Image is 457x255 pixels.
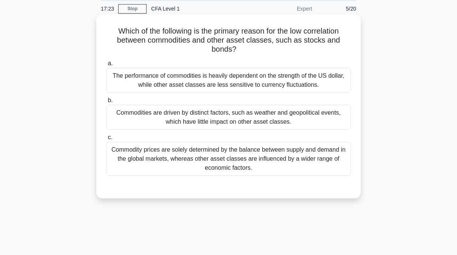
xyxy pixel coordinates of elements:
[105,26,352,54] h5: Which of the following is the primary reason for the low correlation between commodities and othe...
[96,1,118,16] div: 17:23
[106,68,351,93] div: The performance of commodities is heavily dependent on the strength of the US dollar, while other...
[108,134,112,140] span: c.
[106,142,351,176] div: Commodity prices are solely determined by the balance between supply and demand in the global mar...
[147,1,250,16] div: CFA Level 1
[106,105,351,130] div: Commodities are driven by distinct factors, such as weather and geopolitical events, which have l...
[250,1,317,16] div: Expert
[118,4,147,14] a: Stop
[108,60,113,66] span: a.
[108,97,113,103] span: b.
[317,1,361,16] div: 5/20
